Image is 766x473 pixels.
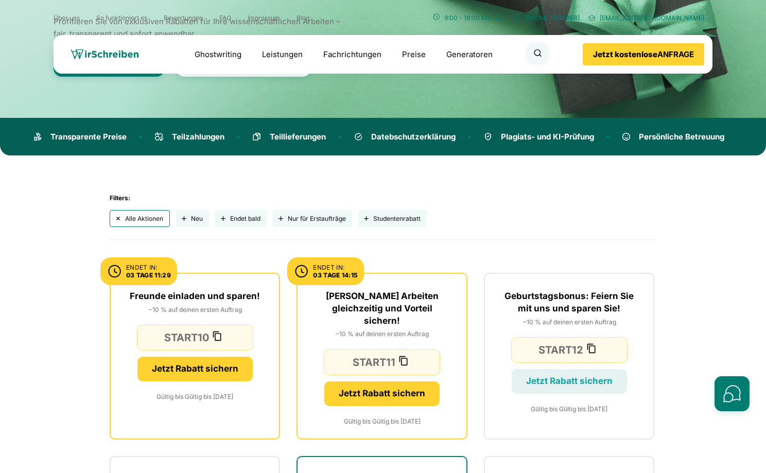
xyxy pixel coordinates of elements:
div: Filters: [110,194,656,202]
h3: Freunde einladen und sparen! [130,290,260,303]
a: Über uns [54,14,80,22]
button: Alle Aktionen [110,210,170,227]
div: Datebschutzerklärung [354,132,456,142]
div: Plagiats- und KI-Prüfung [483,132,594,142]
img: Datebschutzerklärung [354,132,363,142]
button: Neu [176,210,209,227]
p: −10 % auf deinen ersten Auftrag [335,329,429,339]
h3: Geburtstagsbonus: Feiern Sie mit uns und sparen Sie! [501,290,637,315]
a: [EMAIL_ADDRESS][DOMAIN_NAME] [588,13,704,22]
span: 03 Tage 14:15 [313,271,358,279]
button: Promo-Code kopieren [583,343,600,357]
span: Endet in: [126,264,171,271]
a: FAQ [219,14,231,22]
button: Promo-Code kopieren [209,330,225,344]
button: Promo-Code kopieren [395,355,412,369]
div: Promo-Code kopieren [324,349,440,375]
img: Transparente Preise [33,132,42,142]
b: Jetzt kostenlose [593,49,657,59]
span: 9:00 - 18:00 Mo.-So. [444,14,504,22]
span: [PHONE_NUMBER] [525,14,580,22]
a: Jetzt Rabatt sichern [324,381,440,406]
div: Promo-Code kopieren [137,325,253,351]
div: START11 [353,354,395,371]
span: Endet in: [313,264,358,271]
a: Impressum [248,14,280,22]
div: Gültig bis Gültig bis [DATE] [156,392,233,401]
h3: [PERSON_NAME] Arbeiten gleichzeitig und Vorteil sichern! [314,290,449,327]
a: Bewertungen [164,14,203,22]
a: So funktioniert es [96,14,147,22]
button: Nur für Erstaufträge [273,210,352,227]
a: Generatoren [446,48,493,61]
a: Fachrichtungen [323,48,381,61]
button: Suche öffnen [528,43,547,63]
div: Promo-Code kopieren [511,337,628,363]
img: wirschreiben [71,49,138,60]
img: Plagiats- und KI-Prüfung [483,132,493,142]
span: 03 Tage 11:29 [126,271,171,279]
button: Jetzt kostenloseANFRAGE [583,43,704,65]
a: [PHONE_NUMBER] [513,13,580,22]
p: −10 % auf deinen ersten Auftrag [148,305,242,314]
p: −10 % auf deinen ersten Auftrag [523,317,616,327]
button: Endet bald [215,210,267,227]
a: Leistungen [262,48,303,61]
a: Blog [297,14,309,22]
div: Transparente Preise [33,132,127,142]
div: Gültig bis Gültig bis [DATE] [531,404,607,414]
img: Teillieferungen [252,132,262,142]
div: START10 [164,329,209,346]
div: Teilzahlungen [154,132,224,142]
div: START12 [538,342,583,358]
a: Ghostwriting [195,48,241,61]
div: Gültig bis Gültig bis [DATE] [344,416,421,426]
img: Teilzahlungen [154,132,164,142]
img: Persönliche Betreuung [622,132,631,142]
a: Preise [402,49,426,59]
div: Persönliche Betreuung [622,132,724,142]
button: Studentenrabatt [358,210,427,227]
div: Teillieferungen [252,132,326,142]
a: Jetzt Rabatt sichern [512,369,627,394]
a: Jetzt Rabatt sichern [137,357,253,381]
